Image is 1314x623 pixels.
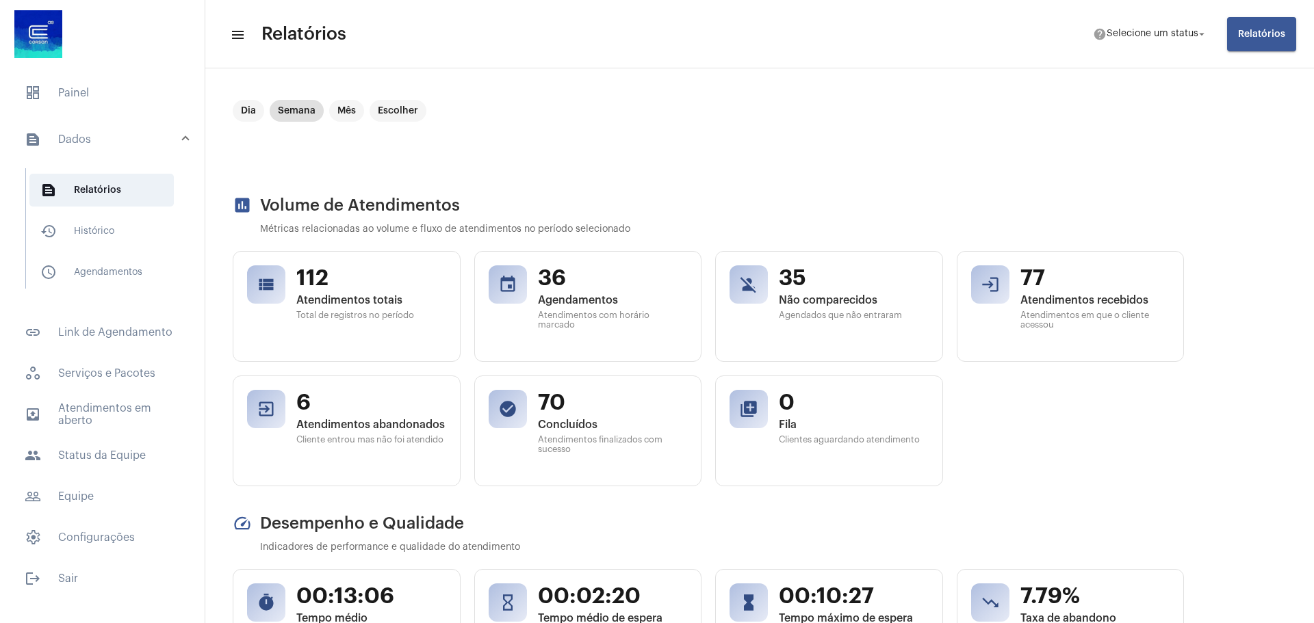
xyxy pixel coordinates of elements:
[296,435,446,445] span: Cliente entrou mas não foi atendido
[233,514,252,533] mat-icon: speed
[1093,27,1107,41] mat-icon: help
[779,435,929,445] span: Clientes aguardando atendimento
[25,324,41,341] mat-icon: sidenav icon
[1196,28,1208,40] mat-icon: arrow_drop_down
[1107,29,1198,39] span: Selecione um status
[779,390,929,416] span: 0
[233,196,1184,215] h2: Volume de Atendimentos
[25,406,41,423] mat-icon: sidenav icon
[257,399,276,419] mat-icon: exit_to_app
[40,264,57,280] mat-icon: sidenav icon
[14,316,191,349] span: Link de Agendamento
[370,100,426,122] mat-chip: Escolher
[779,583,929,609] span: 00:10:27
[230,27,244,43] mat-icon: sidenav icon
[981,593,1000,612] mat-icon: trending_down
[257,593,276,612] mat-icon: timer
[296,583,446,609] span: 00:13:06
[40,182,57,198] mat-icon: sidenav icon
[8,161,205,308] div: sidenav iconDados
[8,118,205,161] mat-expansion-panel-header: sidenav iconDados
[14,521,191,554] span: Configurações
[25,529,41,546] span: sidenav icon
[11,7,66,62] img: d4669ae0-8c07-2337-4f67-34b0df7f5ae4.jpeg
[25,488,41,505] mat-icon: sidenav icon
[40,223,57,239] mat-icon: sidenav icon
[498,275,517,294] mat-icon: event
[538,419,688,431] span: Concluídos
[538,435,688,454] span: Atendimentos finalizados com sucesso
[779,265,929,291] span: 35
[260,224,1184,235] p: Métricas relacionadas ao volume e fluxo de atendimentos no período selecionado
[14,562,191,595] span: Sair
[296,419,446,431] span: Atendimentos abandonados
[1020,310,1170,330] span: Atendimentos em que o cliente acessou
[498,593,517,612] mat-icon: hourglass_empty
[779,419,929,431] span: Fila
[25,447,41,464] mat-icon: sidenav icon
[538,294,688,306] span: Agendamentos
[538,265,688,291] span: 36
[25,365,41,382] span: sidenav icon
[261,23,346,45] span: Relatórios
[296,310,446,320] span: Total de registros no período
[1020,294,1170,306] span: Atendimentos recebidos
[1238,29,1285,39] span: Relatórios
[25,131,183,148] mat-panel-title: Dados
[739,275,758,294] mat-icon: person_off
[233,196,252,215] mat-icon: assessment
[270,100,324,122] mat-chip: Semana
[739,399,758,419] mat-icon: queue
[981,275,1000,294] mat-icon: login
[14,357,191,390] span: Serviços e Pacotes
[29,256,174,289] span: Agendamentos
[14,439,191,472] span: Status da Equipe
[14,398,191,431] span: Atendimentos em aberto
[14,480,191,513] span: Equipe
[14,77,191,109] span: Painel
[29,174,174,207] span: Relatórios
[779,310,929,320] span: Agendados que não entraram
[296,390,446,416] span: 6
[1227,17,1296,51] button: Relatórios
[538,583,688,609] span: 00:02:20
[29,215,174,248] span: Histórico
[25,85,41,101] span: sidenav icon
[498,399,517,419] mat-icon: check_circle
[329,100,364,122] mat-chip: Mês
[257,275,276,294] mat-icon: view_list
[739,593,758,612] mat-icon: hourglass_full
[538,390,688,416] span: 70
[779,294,929,306] span: Não comparecidos
[1020,583,1170,609] span: 7.79%
[233,100,264,122] mat-chip: Dia
[233,514,1184,533] h2: Desempenho e Qualidade
[25,570,41,587] mat-icon: sidenav icon
[296,294,446,306] span: Atendimentos totais
[1085,21,1216,48] button: Selecione um status
[260,542,1184,553] p: Indicadores de performance e qualidade do atendimento
[538,310,688,330] span: Atendimentos com horário marcado
[25,131,41,148] mat-icon: sidenav icon
[1020,265,1170,291] span: 77
[296,265,446,291] span: 112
